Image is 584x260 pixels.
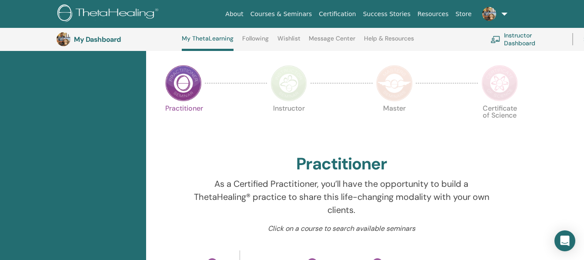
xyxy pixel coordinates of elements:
a: Store [452,6,475,22]
a: Courses & Seminars [247,6,316,22]
a: Certification [315,6,359,22]
img: Master [376,65,413,101]
p: Certificate of Science [481,105,518,142]
a: Message Center [309,35,355,49]
a: Following [242,35,269,49]
img: Instructor [270,65,307,101]
a: My ThetaLearning [182,35,234,51]
a: Help & Resources [364,35,414,49]
a: Resources [414,6,452,22]
a: About [222,6,247,22]
div: Open Intercom Messenger [554,230,575,251]
img: Certificate of Science [481,65,518,101]
a: Wishlist [277,35,300,49]
img: Practitioner [165,65,202,101]
a: Success Stories [360,6,414,22]
img: chalkboard-teacher.svg [491,36,501,43]
img: logo.png [57,4,161,24]
h3: My Dashboard [74,35,161,44]
p: Practitioner [165,105,202,142]
img: default.jpg [482,7,496,21]
p: Instructor [270,105,307,142]
p: As a Certified Practitioner, you’ll have the opportunity to build a ThetaHealing® practice to sha... [193,177,490,216]
p: Click on a course to search available seminars [193,223,490,234]
p: Master [376,105,413,142]
img: default.jpg [57,32,70,46]
a: Instructor Dashboard [491,30,562,49]
h2: Practitioner [296,154,387,174]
